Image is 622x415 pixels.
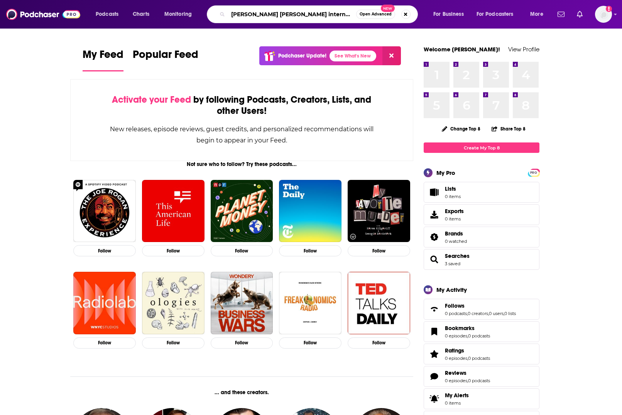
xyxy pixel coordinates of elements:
[529,170,538,176] span: PRO
[436,169,455,176] div: My Pro
[159,8,202,20] button: open menu
[468,333,490,339] a: 0 podcasts
[426,232,442,242] a: Brands
[489,311,504,316] a: 0 users
[445,347,490,354] a: Ratings
[445,325,475,332] span: Bookmarks
[445,369,466,376] span: Reviews
[424,204,539,225] a: Exports
[530,9,543,20] span: More
[445,369,490,376] a: Reviews
[445,302,516,309] a: Follows
[109,124,374,146] div: New releases, episode reviews, guest credits, and personalized recommendations will begin to appe...
[211,245,273,256] button: Follow
[491,121,526,136] button: Share Top 8
[529,169,538,175] a: PRO
[426,254,442,265] a: Searches
[445,400,469,406] span: 0 items
[606,6,612,12] svg: Add a profile image
[433,9,464,20] span: For Business
[424,182,539,203] a: Lists
[428,8,473,20] button: open menu
[424,321,539,342] span: Bookmarks
[6,7,80,22] a: Podchaser - Follow, Share and Rate Podcasts
[477,9,514,20] span: For Podcasters
[467,356,468,361] span: ,
[426,349,442,359] a: Ratings
[73,337,136,349] button: Follow
[142,272,205,334] img: Ologies with Alie Ward
[142,245,205,256] button: Follow
[508,46,539,53] a: View Profile
[445,333,467,339] a: 0 episodes
[426,209,442,220] span: Exports
[467,333,468,339] span: ,
[595,6,612,23] button: Show profile menu
[279,337,341,349] button: Follow
[142,180,205,242] img: This American Life
[211,272,273,334] img: Business Wars
[445,392,469,399] span: My Alerts
[73,245,136,256] button: Follow
[279,180,341,242] img: The Daily
[348,180,410,242] img: My Favorite Murder with Karen Kilgariff and Georgia Hardstark
[424,227,539,247] span: Brands
[90,8,128,20] button: open menu
[445,230,463,237] span: Brands
[437,124,485,134] button: Change Top 8
[133,48,198,71] a: Popular Feed
[278,53,326,59] p: Podchaser Update!
[424,142,539,153] a: Create My Top 8
[595,6,612,23] span: Logged in as Susan.Curran
[424,46,500,53] a: Welcome [PERSON_NAME]!
[445,194,461,199] span: 0 items
[73,272,136,334] img: Radiolab
[96,9,118,20] span: Podcasts
[279,245,341,256] button: Follow
[595,6,612,23] img: User Profile
[488,311,489,316] span: ,
[445,325,490,332] a: Bookmarks
[445,302,465,309] span: Follows
[436,286,467,293] div: My Activity
[445,261,460,266] a: 3 saved
[279,272,341,334] img: Freakonomics Radio
[109,94,374,117] div: by following Podcasts, Creators, Lists, and other Users!
[445,311,467,316] a: 0 podcasts
[348,245,410,256] button: Follow
[445,239,467,244] a: 0 watched
[426,304,442,315] a: Follows
[426,326,442,337] a: Bookmarks
[112,94,191,105] span: Activate your Feed
[164,9,192,20] span: Monitoring
[504,311,516,316] a: 0 lists
[426,187,442,198] span: Lists
[445,252,470,259] a: Searches
[381,5,395,12] span: New
[467,311,468,316] span: ,
[445,185,456,192] span: Lists
[504,311,504,316] span: ,
[426,371,442,382] a: Reviews
[348,272,410,334] img: TED Talks Daily
[554,8,568,21] a: Show notifications dropdown
[445,185,461,192] span: Lists
[142,337,205,349] button: Follow
[424,344,539,364] span: Ratings
[445,208,464,215] span: Exports
[426,393,442,404] span: My Alerts
[330,51,376,61] a: See What's New
[73,180,136,242] img: The Joe Rogan Experience
[214,5,425,23] div: Search podcasts, credits, & more...
[574,8,586,21] a: Show notifications dropdown
[424,299,539,320] span: Follows
[472,8,525,20] button: open menu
